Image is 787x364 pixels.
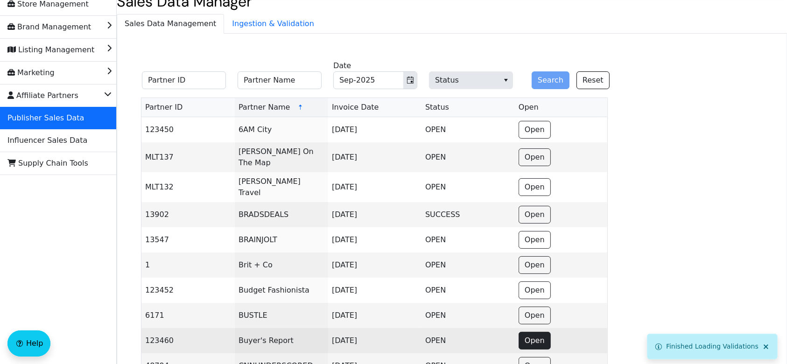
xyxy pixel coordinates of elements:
button: Open [519,206,551,224]
td: [DATE] [328,303,422,328]
button: Open [519,332,551,350]
button: Open [519,281,551,299]
td: [PERSON_NAME] Travel [235,172,328,202]
span: Partner ID [145,102,183,113]
td: [DATE] [328,278,422,303]
input: Sep-2025 [334,72,403,89]
span: Influencer Sales Data [7,133,87,148]
span: Open [525,310,545,321]
td: OPEN [422,278,515,303]
td: [DATE] [328,252,422,278]
td: OPEN [422,172,515,202]
button: select [499,72,513,89]
td: OPEN [422,252,515,278]
span: Open [525,124,545,135]
td: BUSTLE [235,303,328,328]
td: [DATE] [328,117,422,142]
span: Marketing [7,65,55,80]
span: Status [425,102,449,113]
td: BRAINJOLT [235,227,328,252]
button: Open [519,148,551,166]
button: Help floatingactionbutton [7,330,50,357]
td: [DATE] [328,202,422,227]
td: [DATE] [328,172,422,202]
td: OPEN [422,142,515,172]
button: Open [519,307,551,324]
td: [DATE] [328,227,422,252]
button: Open [519,256,551,274]
td: 123452 [141,278,235,303]
button: Open [519,121,551,139]
td: [DATE] [328,328,422,353]
label: Date [333,60,351,71]
td: Budget Fashionista [235,278,328,303]
td: OPEN [422,117,515,142]
span: Sales Data Management [117,14,224,33]
span: Close [762,343,770,350]
span: Invoice Date [332,102,379,113]
span: Finished Loading Validations [666,343,759,350]
span: Open [525,182,545,193]
span: Brand Management [7,20,91,35]
td: MLT137 [141,142,235,172]
td: 123450 [141,117,235,142]
td: [DATE] [328,142,422,172]
span: Open [525,234,545,245]
td: 6AM City [235,117,328,142]
td: BRADSDEALS [235,202,328,227]
span: Supply Chain Tools [7,156,88,171]
td: [PERSON_NAME] On The Map [235,142,328,172]
button: Open [519,178,551,196]
td: Brit + Co [235,252,328,278]
span: Partner Name [239,102,290,113]
span: Listing Management [7,42,94,57]
button: Open [519,231,551,249]
span: Ingestion & Validation [225,14,322,33]
td: 13902 [141,202,235,227]
button: Reset [576,71,610,89]
td: SUCCESS [422,202,515,227]
span: Affiliate Partners [7,88,78,103]
span: Open [525,209,545,220]
td: Buyer's Report [235,328,328,353]
span: Open [525,259,545,271]
span: Publisher Sales Data [7,111,84,126]
td: 13547 [141,227,235,252]
span: Open [525,335,545,346]
td: 1 [141,252,235,278]
button: Toggle calendar [403,72,417,89]
span: Open [525,152,545,163]
td: OPEN [422,303,515,328]
span: Open [525,285,545,296]
td: OPEN [422,328,515,353]
span: Status [429,71,513,89]
span: Open [519,102,539,113]
td: OPEN [422,227,515,252]
td: MLT132 [141,172,235,202]
td: 123460 [141,328,235,353]
span: Help [26,338,43,349]
td: 6171 [141,303,235,328]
